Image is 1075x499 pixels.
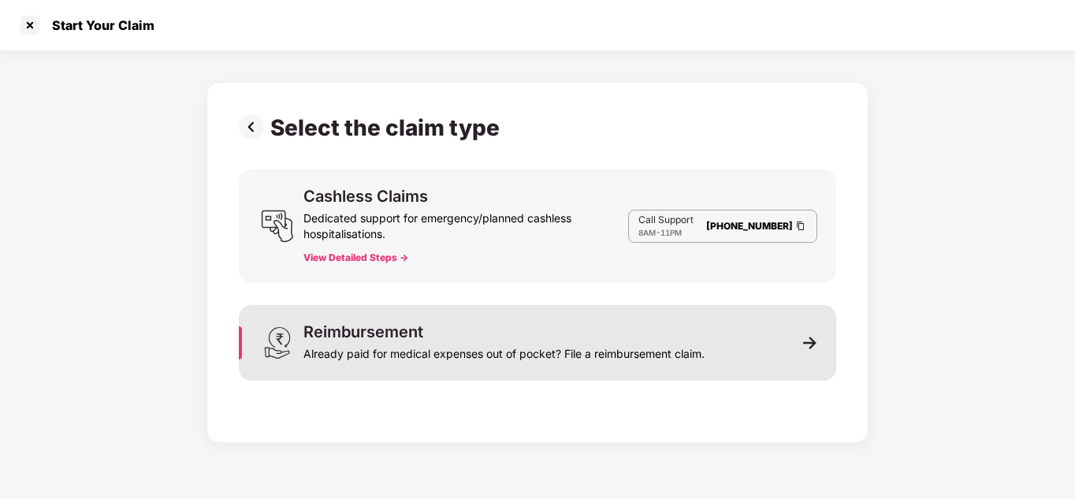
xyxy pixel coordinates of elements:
[794,219,807,233] img: Clipboard Icon
[660,228,682,237] span: 11PM
[303,324,423,340] div: Reimbursement
[239,114,270,140] img: svg+xml;base64,PHN2ZyBpZD0iUHJldi0zMngzMiIgeG1sbnM9Imh0dHA6Ly93d3cudzMub3JnLzIwMDAvc3ZnIiB3aWR0aD...
[803,336,817,350] img: svg+xml;base64,PHN2ZyB3aWR0aD0iMTEiIGhlaWdodD0iMTEiIHZpZXdCb3g9IjAgMCAxMSAxMSIgZmlsbD0ibm9uZSIgeG...
[706,220,793,232] a: [PHONE_NUMBER]
[638,214,694,226] p: Call Support
[261,210,294,243] img: svg+xml;base64,PHN2ZyB3aWR0aD0iMjQiIGhlaWdodD0iMjUiIHZpZXdCb3g9IjAgMCAyNCAyNSIgZmlsbD0ibm9uZSIgeG...
[303,204,628,242] div: Dedicated support for emergency/planned cashless hospitalisations.
[303,340,705,362] div: Already paid for medical expenses out of pocket? File a reimbursement claim.
[303,188,428,204] div: Cashless Claims
[638,226,694,239] div: -
[43,17,154,33] div: Start Your Claim
[261,326,294,359] img: svg+xml;base64,PHN2ZyB3aWR0aD0iMjQiIGhlaWdodD0iMzEiIHZpZXdCb3g9IjAgMCAyNCAzMSIgZmlsbD0ibm9uZSIgeG...
[638,228,656,237] span: 8AM
[303,251,408,264] button: View Detailed Steps ->
[270,114,506,141] div: Select the claim type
